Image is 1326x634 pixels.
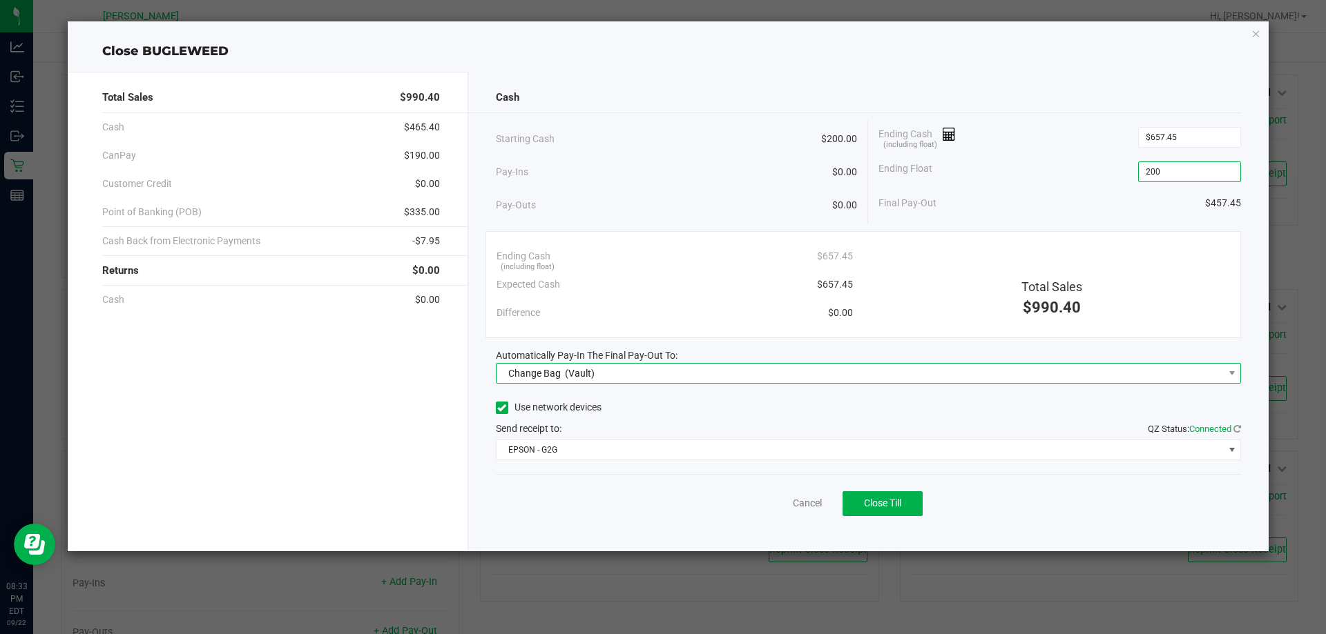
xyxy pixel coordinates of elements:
span: Send receipt to: [496,423,561,434]
span: $335.00 [404,205,440,219]
iframe: Resource center [14,524,55,565]
span: -$7.95 [412,234,440,248]
span: CanPay [102,148,136,163]
span: Point of Banking (POB) [102,205,202,219]
span: $200.00 [821,132,857,146]
span: Difference [497,306,540,320]
span: Pay-Ins [496,165,528,179]
span: Expected Cash [497,277,560,292]
span: $990.40 [1023,299,1081,316]
span: $457.45 [1205,196,1241,210]
span: Automatically Pay-In The Final Pay-Out To: [496,350,678,361]
span: EPSON - G2G [497,440,1224,459]
span: $190.00 [404,148,440,163]
span: Close Till [864,497,901,508]
span: $0.00 [828,306,853,320]
span: Pay-Outs [496,198,536,212]
span: Starting Cash [496,132,555,146]
span: $990.40 [400,90,440,106]
div: Close BUGLEWEED [68,42,1269,61]
span: (including float) [883,139,937,151]
span: Cash [102,293,124,307]
span: Customer Credit [102,177,172,191]
span: QZ Status: [1148,424,1241,434]
span: (including float) [501,261,555,273]
span: Connected [1189,424,1231,434]
span: Cash [496,90,519,106]
label: Use network devices [496,400,602,415]
a: Cancel [793,496,822,511]
div: Returns [102,256,440,286]
span: Ending Float [878,161,932,182]
span: Final Pay-Out [878,196,936,210]
span: $0.00 [415,293,440,307]
span: Cash [102,120,124,135]
span: Ending Cash [497,249,550,264]
span: Ending Cash [878,127,956,148]
span: (Vault) [565,368,595,379]
span: $657.45 [817,277,853,292]
span: Total Sales [1021,279,1082,294]
span: Cash Back from Electronic Payments [102,234,260,248]
span: $0.00 [832,198,857,212]
span: $0.00 [832,165,857,179]
span: Total Sales [102,90,153,106]
span: $0.00 [412,263,440,279]
span: $657.45 [817,249,853,264]
span: $465.40 [404,120,440,135]
button: Close Till [843,491,923,516]
span: Change Bag [508,368,561,379]
span: $0.00 [415,177,440,191]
